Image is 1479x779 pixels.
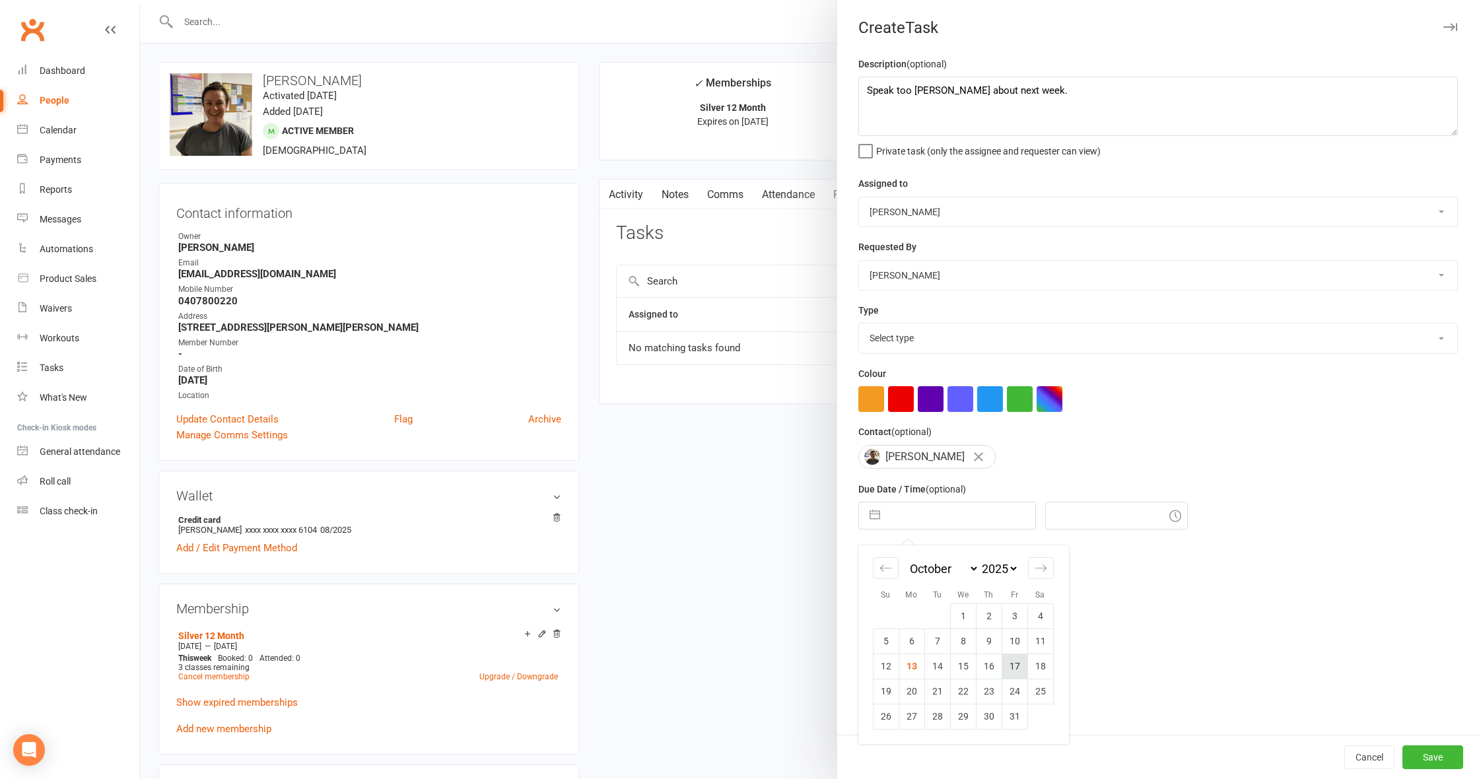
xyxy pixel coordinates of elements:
[17,264,139,294] a: Product Sales
[858,542,935,557] label: Email preferences
[976,654,1002,679] td: Thursday, October 16, 2025
[924,704,950,729] td: Tuesday, October 28, 2025
[858,77,1458,136] textarea: Speak too [PERSON_NAME] about next week.
[1035,590,1045,599] small: Sa
[17,294,139,323] a: Waivers
[1027,654,1053,679] td: Saturday, October 18, 2025
[40,154,81,165] div: Payments
[873,628,899,654] td: Sunday, October 5, 2025
[1002,679,1027,704] td: Friday, October 24, 2025
[40,362,63,373] div: Tasks
[40,333,79,343] div: Workouts
[891,426,932,437] small: (optional)
[1011,590,1018,599] small: Fr
[40,95,69,106] div: People
[40,184,72,195] div: Reports
[976,704,1002,729] td: Thursday, October 30, 2025
[984,590,993,599] small: Th
[40,392,87,403] div: What's New
[40,446,120,457] div: General attendance
[17,86,139,116] a: People
[17,496,139,526] a: Class kiosk mode
[858,545,1068,744] div: Calendar
[858,176,908,191] label: Assigned to
[899,628,924,654] td: Monday, October 6, 2025
[976,628,1002,654] td: Thursday, October 9, 2025
[1344,745,1394,769] button: Cancel
[1402,745,1463,769] button: Save
[873,557,899,579] div: Move backward to switch to the previous month.
[907,59,947,69] small: (optional)
[933,590,942,599] small: Tu
[957,590,969,599] small: We
[864,449,880,465] img: Frankie Dawe
[950,654,976,679] td: Wednesday, October 15, 2025
[1027,679,1053,704] td: Saturday, October 25, 2025
[40,273,96,284] div: Product Sales
[1002,654,1027,679] td: Friday, October 17, 2025
[17,205,139,234] a: Messages
[17,437,139,467] a: General attendance kiosk mode
[899,704,924,729] td: Monday, October 27, 2025
[950,603,976,628] td: Wednesday, October 1, 2025
[899,654,924,679] td: Monday, October 13, 2025
[873,679,899,704] td: Sunday, October 19, 2025
[17,234,139,264] a: Automations
[40,214,81,224] div: Messages
[858,424,932,439] label: Contact
[17,145,139,175] a: Payments
[858,482,966,496] label: Due Date / Time
[873,654,899,679] td: Sunday, October 12, 2025
[17,383,139,413] a: What's New
[950,704,976,729] td: Wednesday, October 29, 2025
[1002,603,1027,628] td: Friday, October 3, 2025
[858,57,947,71] label: Description
[17,175,139,205] a: Reports
[40,476,71,487] div: Roll call
[1028,557,1054,579] div: Move forward to switch to the next month.
[1027,603,1053,628] td: Saturday, October 4, 2025
[924,654,950,679] td: Tuesday, October 14, 2025
[1002,628,1027,654] td: Friday, October 10, 2025
[40,65,85,76] div: Dashboard
[926,484,966,494] small: (optional)
[16,13,49,46] a: Clubworx
[924,628,950,654] td: Tuesday, October 7, 2025
[17,467,139,496] a: Roll call
[899,679,924,704] td: Monday, October 20, 2025
[13,734,45,766] div: Open Intercom Messenger
[858,366,886,381] label: Colour
[17,116,139,145] a: Calendar
[40,506,98,516] div: Class check-in
[17,56,139,86] a: Dashboard
[1002,704,1027,729] td: Friday, October 31, 2025
[924,679,950,704] td: Tuesday, October 21, 2025
[1027,628,1053,654] td: Saturday, October 11, 2025
[40,303,72,314] div: Waivers
[837,18,1479,37] div: Create Task
[40,125,77,135] div: Calendar
[873,704,899,729] td: Sunday, October 26, 2025
[17,353,139,383] a: Tasks
[876,141,1101,156] span: Private task (only the assignee and requester can view)
[905,590,917,599] small: Mo
[858,303,879,318] label: Type
[950,679,976,704] td: Wednesday, October 22, 2025
[881,590,890,599] small: Su
[858,240,916,254] label: Requested By
[976,603,1002,628] td: Thursday, October 2, 2025
[976,679,1002,704] td: Thursday, October 23, 2025
[40,244,93,254] div: Automations
[17,323,139,353] a: Workouts
[950,628,976,654] td: Wednesday, October 8, 2025
[858,445,996,469] div: [PERSON_NAME]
